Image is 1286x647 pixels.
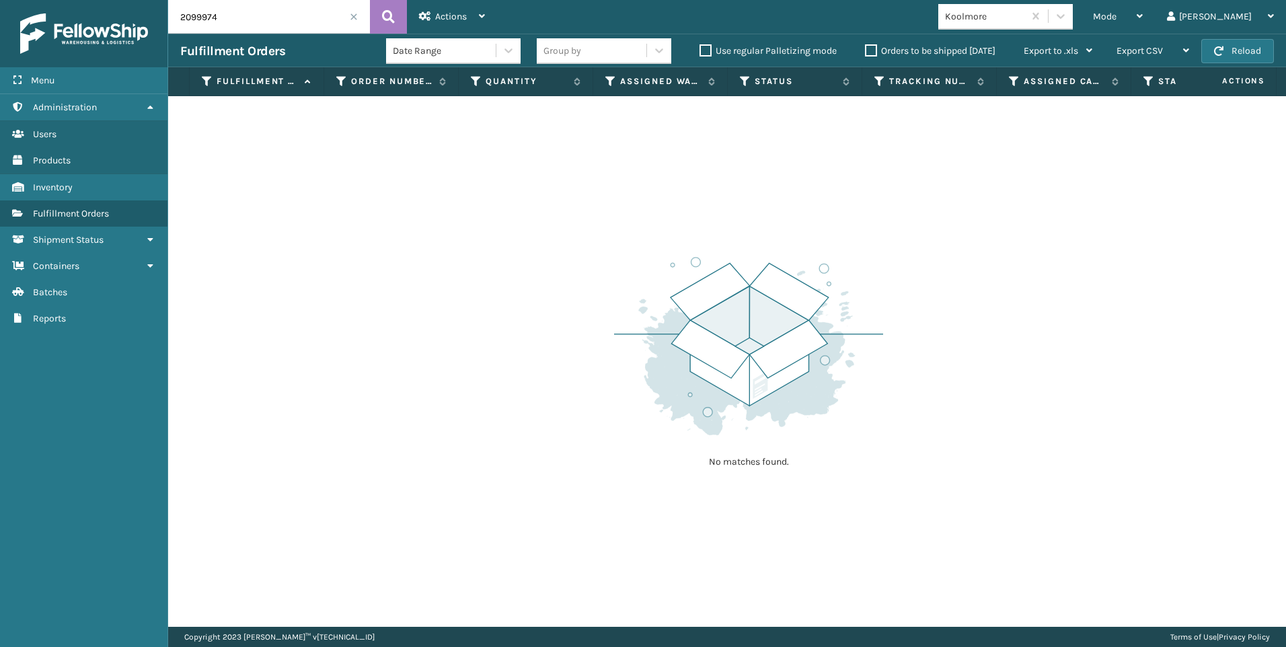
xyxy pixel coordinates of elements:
[31,75,54,86] span: Menu
[620,75,702,87] label: Assigned Warehouse
[486,75,567,87] label: Quantity
[33,155,71,166] span: Products
[33,102,97,113] span: Administration
[755,75,836,87] label: Status
[351,75,432,87] label: Order Number
[1180,70,1273,92] span: Actions
[33,128,56,140] span: Users
[435,11,467,22] span: Actions
[1158,75,1240,87] label: State
[33,234,104,245] span: Shipment Status
[1219,632,1270,642] a: Privacy Policy
[184,627,375,647] p: Copyright 2023 [PERSON_NAME]™ v [TECHNICAL_ID]
[1170,627,1270,647] div: |
[180,43,285,59] h3: Fulfillment Orders
[1024,45,1078,56] span: Export to .xls
[889,75,971,87] label: Tracking Number
[33,313,66,324] span: Reports
[543,44,581,58] div: Group by
[217,75,298,87] label: Fulfillment Order Id
[33,287,67,298] span: Batches
[1024,75,1105,87] label: Assigned Carrier Service
[20,13,148,54] img: logo
[1093,11,1117,22] span: Mode
[33,208,109,219] span: Fulfillment Orders
[865,45,995,56] label: Orders to be shipped [DATE]
[945,9,1025,24] div: Koolmore
[33,260,79,272] span: Containers
[1170,632,1217,642] a: Terms of Use
[1117,45,1163,56] span: Export CSV
[393,44,497,58] div: Date Range
[699,45,837,56] label: Use regular Palletizing mode
[1201,39,1274,63] button: Reload
[33,182,73,193] span: Inventory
